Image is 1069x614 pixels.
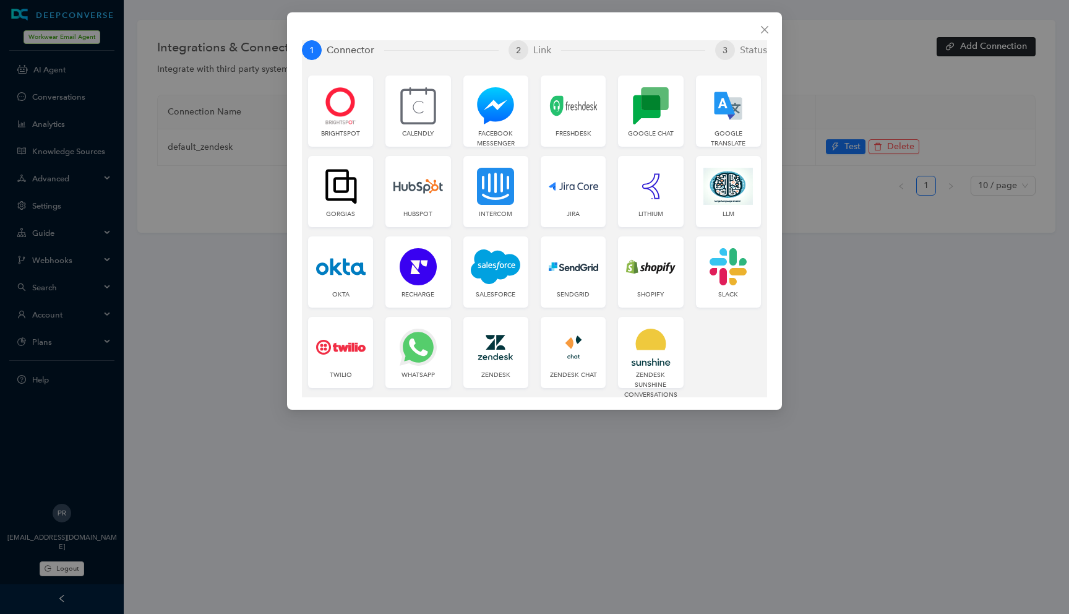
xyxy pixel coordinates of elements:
[471,87,520,124] img: Facebook Messenger
[316,329,366,366] img: Twilio
[626,248,676,285] img: Shopify
[393,329,443,366] img: Whatsapp
[393,87,443,124] img: Calendly
[701,290,756,300] div: Slack
[546,209,601,219] div: Jira
[623,290,678,300] div: Shopify
[468,129,523,149] div: Facebook Messenger
[309,45,314,56] span: 1
[623,209,678,219] div: Lithium
[313,290,368,300] div: Okta
[703,248,753,285] img: Slack
[390,370,445,380] div: Whatsapp
[471,248,520,285] img: SalesForce
[516,45,521,56] span: 2
[316,168,366,205] img: Gorgias
[468,209,523,219] div: Intercom
[390,209,445,219] div: HubSpot
[626,168,676,205] img: Lithium
[701,129,756,149] div: Google Translate
[626,329,676,366] img: Zendesk Sunshine Conversations
[549,248,598,285] img: sendgrid
[626,87,676,124] img: Google Chat
[468,370,523,380] div: Zendesk
[740,40,767,60] div: Status
[316,248,366,285] img: Okta
[549,87,598,124] img: Freshdesk
[623,370,678,399] div: Zendesk Sunshine Conversations
[390,129,445,139] div: Calendly
[316,87,366,124] img: Brightspot
[471,329,520,366] img: Zendesk
[393,168,443,205] img: HubSpot
[723,45,728,56] span: 3
[755,20,775,40] button: Close
[703,87,753,124] img: Google Translate
[623,129,678,139] div: Google Chat
[760,25,770,35] span: close
[546,290,601,300] div: sendgrid
[546,129,601,139] div: Freshdesk
[549,329,598,366] img: Zendesk Chat
[471,168,520,205] img: Intercom
[533,40,561,60] div: Link
[327,40,384,60] div: Connector
[703,168,753,205] img: LLM
[546,370,601,380] div: Zendesk Chat
[313,129,368,139] div: Brightspot
[393,248,443,285] img: Recharge
[313,370,368,380] div: Twilio
[313,209,368,219] div: Gorgias
[468,290,523,300] div: SalesForce
[549,168,598,205] img: Jira
[701,209,756,219] div: LLM
[390,290,445,300] div: Recharge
